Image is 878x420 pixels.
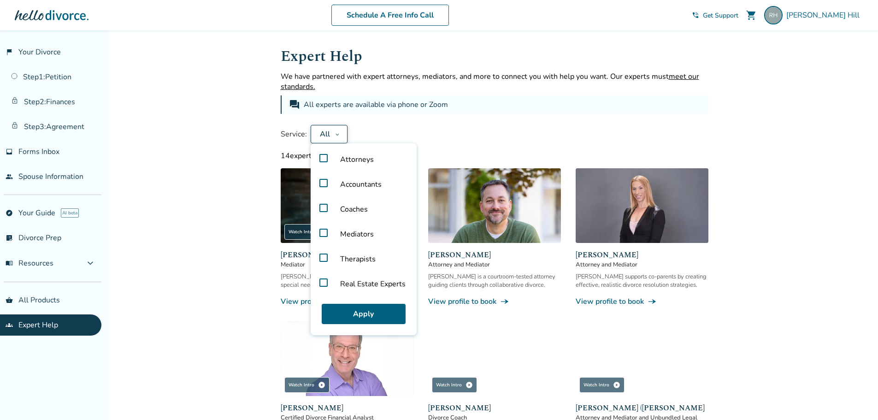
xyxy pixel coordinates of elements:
[6,173,13,180] span: people
[579,377,625,393] div: Watch Intro
[576,296,708,307] a: View profile to bookline_end_arrow_notch
[284,224,330,240] div: Watch Intro
[281,272,413,289] div: [PERSON_NAME] helps families, especially with special needs, resolve conflict peacefully.
[428,168,561,243] img: Neil Forester
[333,172,389,197] span: Accountants
[428,272,561,289] div: [PERSON_NAME] is a courtroom-tested attorney guiding clients through collaborative divorce.
[18,147,59,157] span: Forms Inbox
[703,11,738,20] span: Get Support
[428,402,561,414] span: [PERSON_NAME]
[466,381,473,389] span: play_circle
[576,168,708,243] img: Lori Barkus
[333,222,381,247] span: Mediators
[281,402,413,414] span: [PERSON_NAME]
[6,258,53,268] span: Resources
[333,247,383,272] span: Therapists
[311,125,348,143] button: All
[281,45,708,68] h1: Expert Help
[281,71,699,92] span: meet our standards.
[500,297,509,306] span: line_end_arrow_notch
[333,272,413,296] span: Real Estate Experts
[281,129,307,139] span: Service:
[85,258,96,269] span: expand_more
[281,249,413,260] span: [PERSON_NAME] [PERSON_NAME]
[281,260,413,269] span: Mediator
[576,249,708,260] span: [PERSON_NAME]
[428,321,561,396] img: Kim Goodman
[333,147,381,172] span: Attorneys
[6,260,13,267] span: menu_book
[322,304,406,324] button: Apply
[289,99,300,110] span: forum
[692,12,699,19] span: phone_in_talk
[281,151,708,161] div: 14 experts available with current filters.
[281,168,413,243] img: Claudia Brown Coulter
[318,381,325,389] span: play_circle
[333,197,375,222] span: Coaches
[304,99,450,110] div: All experts are available via phone or Zoom
[576,260,708,269] span: Attorney and Mediator
[6,234,13,242] span: list_alt_check
[576,402,708,414] span: [PERSON_NAME] ([PERSON_NAME]
[331,5,449,26] a: Schedule A Free Info Call
[576,321,708,396] img: Zachary (Zac) Roeling
[61,208,79,218] span: AI beta
[786,10,863,20] span: [PERSON_NAME] Hill
[6,48,13,56] span: flag_2
[746,10,757,21] span: shopping_cart
[6,321,13,329] span: groups
[318,129,331,139] div: All
[6,209,13,217] span: explore
[428,296,561,307] a: View profile to bookline_end_arrow_notch
[284,377,330,393] div: Watch Intro
[692,11,738,20] a: phone_in_talkGet Support
[281,296,413,307] a: View profile to bookline_end_arrow_notch
[613,381,620,389] span: play_circle
[281,71,708,92] p: We have partnered with expert attorneys, mediators, and more to connect you with help you want. O...
[648,297,657,306] span: line_end_arrow_notch
[764,6,783,24] img: Raquel Hill
[428,260,561,269] span: Attorney and Mediator
[6,296,13,304] span: shopping_basket
[432,377,477,393] div: Watch Intro
[576,272,708,289] div: [PERSON_NAME] supports co-parents by creating effective, realistic divorce resolution strategies.
[428,249,561,260] span: [PERSON_NAME]
[6,148,13,155] span: inbox
[281,321,413,396] img: Jeff Landers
